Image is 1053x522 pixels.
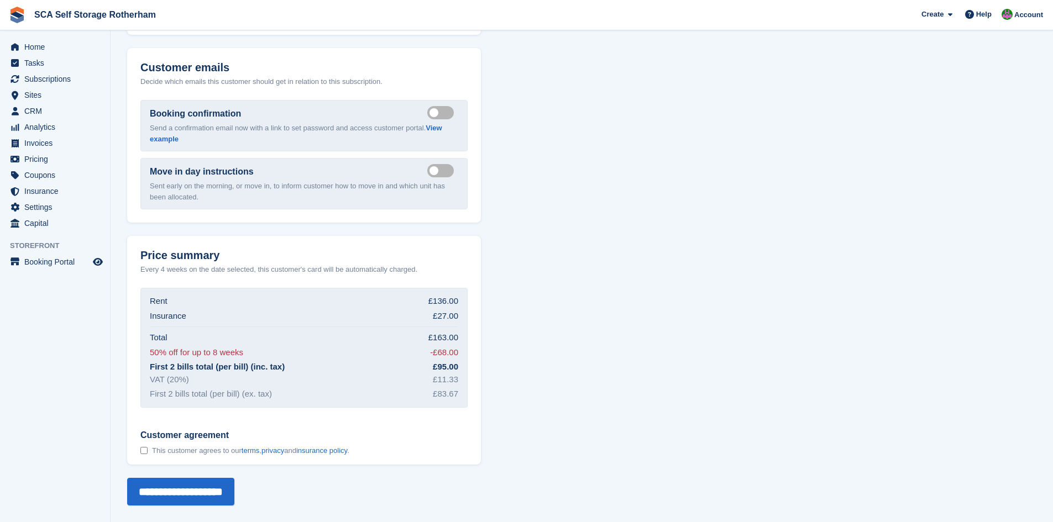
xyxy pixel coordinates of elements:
[24,183,91,199] span: Insurance
[140,264,417,275] p: Every 4 weeks on the date selected, this customer's card will be automatically charged.
[9,7,25,23] img: stora-icon-8386f47178a22dfd0bd8f6a31ec36ba5ce8667c1dd55bd0f319d3a0aa187defe.svg
[6,167,104,183] a: menu
[24,87,91,103] span: Sites
[433,361,458,373] div: £95.00
[427,170,458,171] label: Send move in day email
[140,430,349,441] span: Customer agreement
[6,254,104,270] a: menu
[152,446,349,455] span: This customer agrees to our , and .
[242,446,260,455] a: terms
[10,240,110,251] span: Storefront
[976,9,992,20] span: Help
[140,61,468,74] h2: Customer emails
[24,39,91,55] span: Home
[24,71,91,87] span: Subscriptions
[24,254,91,270] span: Booking Portal
[150,165,254,178] label: Move in day instructions
[24,55,91,71] span: Tasks
[140,447,148,454] input: Customer agreement This customer agrees to ourterms,privacyandinsurance policy.
[430,346,458,359] div: -£68.00
[91,255,104,268] a: Preview store
[24,199,91,215] span: Settings
[433,388,458,400] div: £83.67
[150,346,243,359] div: 50% off for up to 8 weeks
[6,119,104,135] a: menu
[1002,9,1013,20] img: Sarah Race
[6,103,104,119] a: menu
[150,361,285,373] div: First 2 bills total (per bill) (inc. tax)
[433,373,458,386] div: £11.33
[1014,9,1043,20] span: Account
[433,310,458,323] div: £27.00
[150,310,186,323] div: Insurance
[150,295,167,308] div: Rent
[6,71,104,87] a: menu
[6,87,104,103] a: menu
[150,181,458,202] p: Sent early on the morning, or move in, to inform customer how to move in and which unit has been ...
[150,107,241,120] label: Booking confirmation
[6,215,104,231] a: menu
[6,151,104,167] a: menu
[6,55,104,71] a: menu
[6,199,104,215] a: menu
[261,446,284,455] a: privacy
[428,331,458,344] div: £163.00
[24,151,91,167] span: Pricing
[150,123,458,144] p: Send a confirmation email now with a link to set password and access customer portal.
[24,135,91,151] span: Invoices
[296,446,347,455] a: insurance policy
[24,103,91,119] span: CRM
[24,215,91,231] span: Capital
[6,39,104,55] a: menu
[140,76,468,87] p: Decide which emails this customer should get in relation to this subscription.
[150,331,167,344] div: Total
[6,135,104,151] a: menu
[150,373,189,386] div: VAT (20%)
[140,249,468,262] h2: Price summary
[150,124,442,143] a: View example
[24,167,91,183] span: Coupons
[24,119,91,135] span: Analytics
[427,112,458,113] label: Send booking confirmation email
[150,388,272,400] div: First 2 bills total (per bill) (ex. tax)
[30,6,160,24] a: SCA Self Storage Rotherham
[921,9,944,20] span: Create
[428,295,458,308] div: £136.00
[6,183,104,199] a: menu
